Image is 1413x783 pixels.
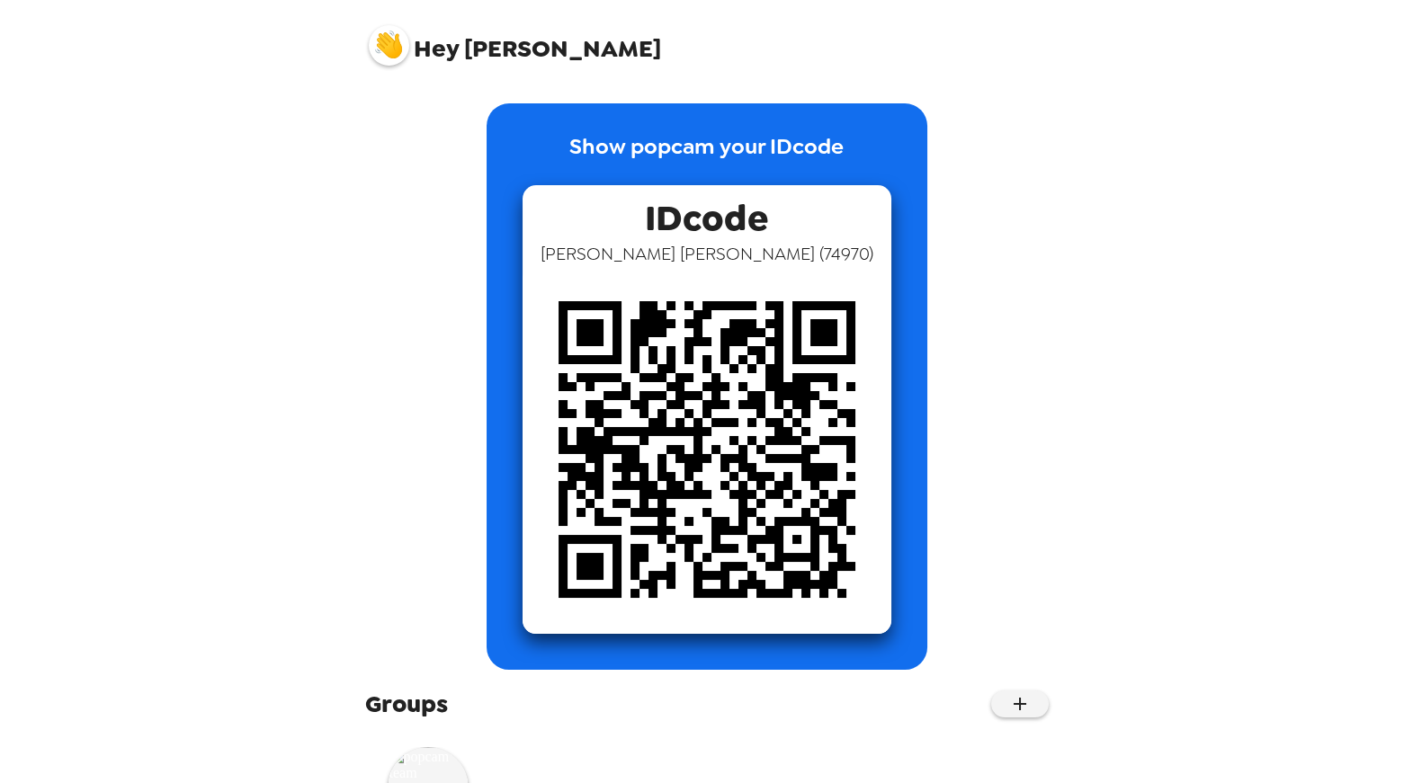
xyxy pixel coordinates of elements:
span: [PERSON_NAME] [369,16,661,61]
img: qr code [523,265,891,634]
p: Show popcam your IDcode [569,130,844,185]
img: profile pic [369,25,409,66]
span: Hey [414,32,459,65]
span: Groups [365,688,448,720]
span: IDcode [645,185,768,242]
span: [PERSON_NAME] [PERSON_NAME] ( 74970 ) [541,242,873,265]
